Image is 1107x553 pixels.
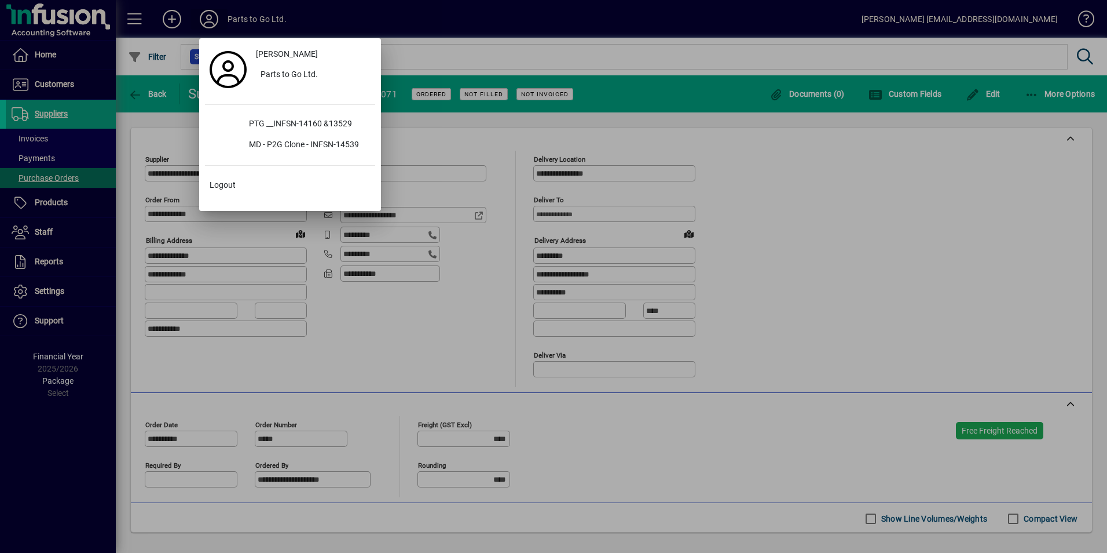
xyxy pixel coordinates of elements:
[205,114,375,135] button: PTG __INFSN-14160 &13529
[205,135,375,156] button: MD - P2G Clone - INFSN-14539
[205,59,251,80] a: Profile
[205,175,375,196] button: Logout
[256,48,318,60] span: [PERSON_NAME]
[210,179,236,191] span: Logout
[251,44,375,65] a: [PERSON_NAME]
[240,135,375,156] div: MD - P2G Clone - INFSN-14539
[251,65,375,86] button: Parts to Go Ltd.
[240,114,375,135] div: PTG __INFSN-14160 &13529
